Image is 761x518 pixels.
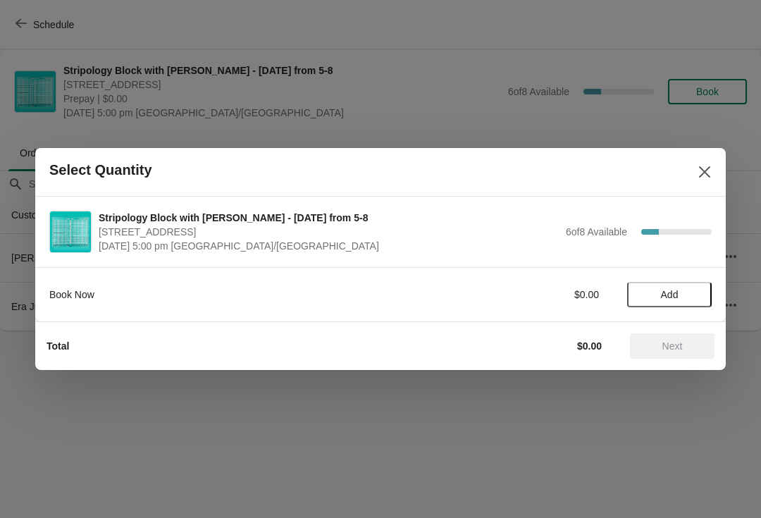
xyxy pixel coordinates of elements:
[99,225,559,239] span: [STREET_ADDRESS]
[566,226,627,238] span: 6 of 8 Available
[469,288,599,302] div: $0.00
[99,239,559,253] span: [DATE] 5:00 pm [GEOGRAPHIC_DATA]/[GEOGRAPHIC_DATA]
[49,162,152,178] h2: Select Quantity
[99,211,559,225] span: Stripology Block with [PERSON_NAME] - [DATE] from 5-8
[661,289,679,300] span: Add
[577,340,602,352] strong: $0.00
[50,211,91,252] img: Stripology Block with Carol - Thursday, September 11 from 5-8 | 1711 West Battlefield Road, Sprin...
[47,340,69,352] strong: Total
[49,288,440,302] div: Book Now
[692,159,717,185] button: Close
[627,282,712,307] button: Add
